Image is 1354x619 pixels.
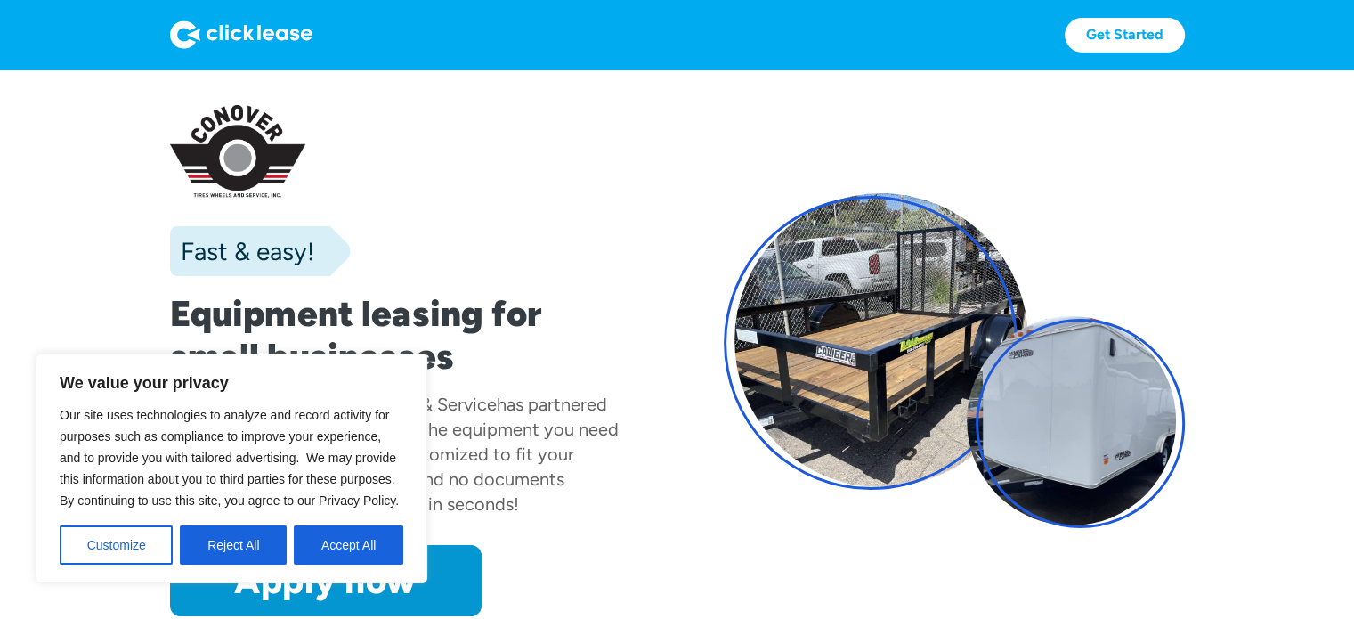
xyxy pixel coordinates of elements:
[1065,18,1185,53] a: Get Started
[170,20,312,49] img: Logo
[294,525,403,565] button: Accept All
[60,372,403,394] p: We value your privacy
[170,233,314,269] div: Fast & easy!
[180,525,287,565] button: Reject All
[60,525,173,565] button: Customize
[170,292,631,378] h1: Equipment leasing for small businesses
[36,354,427,583] div: We value your privacy
[60,408,399,508] span: Our site uses technologies to analyze and record activity for purposes such as compliance to impr...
